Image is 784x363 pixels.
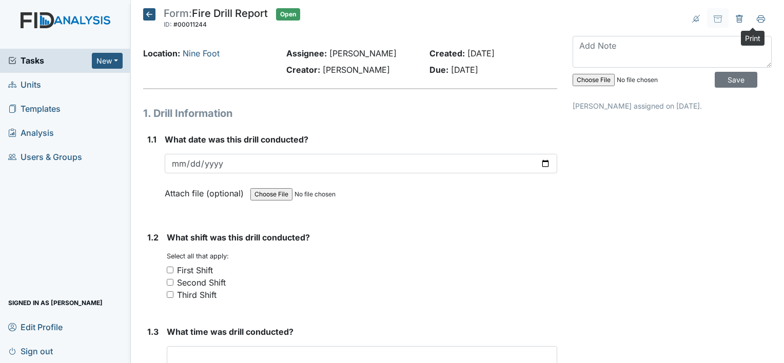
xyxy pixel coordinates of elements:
small: Select all that apply: [167,252,229,260]
label: 1.3 [147,326,159,338]
span: Users & Groups [8,149,82,165]
span: Signed in as [PERSON_NAME] [8,295,103,311]
span: Form: [164,7,192,19]
a: Nine Foot [183,48,220,58]
span: What date was this drill conducted? [165,134,308,145]
div: Print [741,31,765,46]
input: Save [715,72,757,88]
label: Attach file (optional) [165,181,248,199]
span: Templates [8,101,61,117]
strong: Location: [143,48,180,58]
p: [PERSON_NAME] assigned on [DATE]. [573,100,772,111]
span: What shift was this drill conducted? [167,232,310,243]
span: Sign out [8,343,53,359]
button: New [92,53,123,69]
span: Units [8,77,41,93]
input: First Shift [167,267,173,273]
strong: Creator: [286,65,320,75]
span: [DATE] [467,48,495,58]
strong: Due: [429,65,448,75]
span: ID: [164,21,172,28]
input: Second Shift [167,279,173,286]
a: Tasks [8,54,92,67]
label: 1.1 [147,133,156,146]
span: #00011244 [173,21,207,28]
label: 1.2 [147,231,159,244]
h1: 1. Drill Information [143,106,557,121]
div: First Shift [177,264,213,276]
span: Open [276,8,300,21]
span: Analysis [8,125,54,141]
strong: Assignee: [286,48,327,58]
span: Edit Profile [8,319,63,335]
div: Fire Drill Report [164,8,268,31]
span: [PERSON_NAME] [323,65,390,75]
input: Third Shift [167,291,173,298]
div: Second Shift [177,276,226,289]
div: Third Shift [177,289,217,301]
span: [DATE] [451,65,478,75]
span: What time was drill conducted? [167,327,293,337]
span: [PERSON_NAME] [329,48,397,58]
strong: Created: [429,48,465,58]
